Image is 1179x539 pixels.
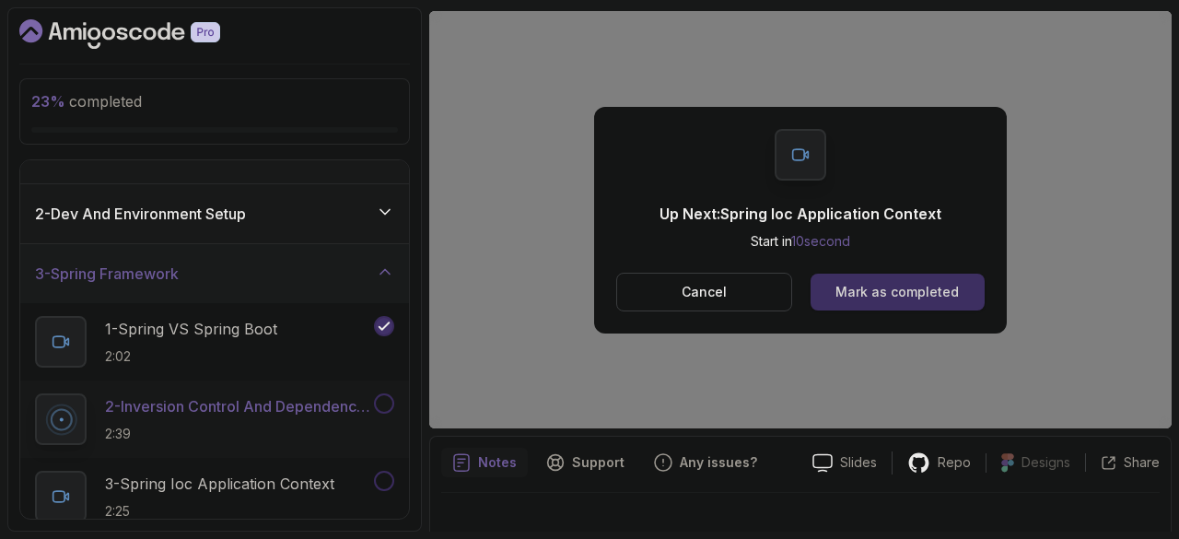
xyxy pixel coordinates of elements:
p: Cancel [682,283,727,301]
p: Notes [478,453,517,472]
iframe: To enrich screen reader interactions, please activate Accessibility in Grammarly extension settings [429,11,1172,428]
h3: 3 - Spring Framework [35,263,179,285]
button: Mark as completed [811,274,985,311]
span: 10 second [791,233,850,249]
p: Designs [1021,453,1070,472]
button: notes button [441,448,528,477]
h3: 2 - Dev And Environment Setup [35,203,246,225]
button: 2-Inversion Control And Dependency Injection2:39 [35,393,394,445]
a: Dashboard [19,19,263,49]
a: Repo [893,451,986,475]
button: 3-Spring Ioc Application Context2:25 [35,471,394,522]
button: Share [1085,453,1160,472]
button: 3-Spring Framework [20,244,409,303]
p: Any issues? [680,453,757,472]
button: Support button [535,448,636,477]
p: 1 - Spring VS Spring Boot [105,318,277,340]
p: Support [572,453,625,472]
p: Up Next: Spring Ioc Application Context [660,203,941,225]
p: 2 - Inversion Control And Dependency Injection [105,395,370,417]
button: 2-Dev And Environment Setup [20,184,409,243]
p: Repo [938,453,971,472]
span: completed [31,92,142,111]
p: Share [1124,453,1160,472]
a: Slides [798,453,892,473]
p: 2:02 [105,347,277,366]
span: 23 % [31,92,65,111]
button: 1-Spring VS Spring Boot2:02 [35,316,394,368]
button: Cancel [616,273,792,311]
p: 3 - Spring Ioc Application Context [105,473,334,495]
p: Start in [660,232,941,251]
p: Slides [840,453,877,472]
p: 2:25 [105,502,334,521]
p: 2:39 [105,425,370,443]
div: Mark as completed [835,283,959,301]
button: Feedback button [643,448,768,477]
